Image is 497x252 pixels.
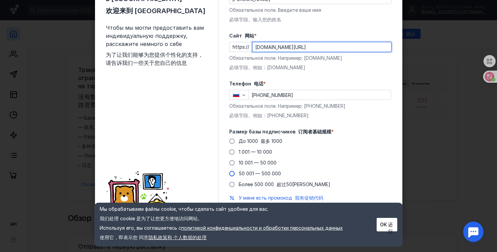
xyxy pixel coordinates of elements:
font: 最多 1000 [261,138,282,144]
font: 超过50[PERSON_NAME] [277,181,330,187]
span: 50 001 — 500 000 [239,171,281,176]
div: Мы обрабатываем файлы cookie, чтобы сделать сайт удобнее для вас. Используя его, вы соглашаетесь c [100,206,360,244]
button: ОК 还行 [377,218,397,231]
div: Обязательное поле. Например: [DOMAIN_NAME] [229,55,392,74]
a: политикой конфиденциальности и обработки персональных данных [181,225,343,231]
font: 还行 [388,222,393,234]
span: Чтобы мы могли предоставить вам индивидуальную поддержку, расскажите немного о себе [106,24,207,70]
font: 必填字段。例如：[DOMAIN_NAME] [229,65,305,70]
font: 为了让我们能够为您提供个性化的支持，请告诉我们一些关于您自己的信息 [106,51,203,66]
font: 电话 [254,81,263,86]
font: 必填字段。输入您的姓名 [229,17,281,22]
a: 隐私政策和 个人数据的处理 [148,234,207,240]
font: 必填字段。例如：[PHONE_NUMBER] [229,112,309,118]
font: 欢迎来到 [GEOGRAPHIC_DATA] [106,7,206,15]
div: Обязательное поле. Например: [PHONE_NUMBER] [229,103,392,122]
font: 网站 [245,33,254,39]
span: Cайт [229,32,254,39]
font: 订阅者基础规模 [298,129,331,134]
font: 我有促销代码 [295,195,323,201]
span: 1 001 — 10 000 [239,149,272,155]
span: У меня есть промокод [239,195,323,201]
font: 我们处理 cookie 是为了让您更方便地访问网站。 [100,216,203,221]
span: До 1000 [239,138,282,144]
span: Телефон [229,80,263,87]
span: Более 500 000 [239,181,330,187]
span: 10 001 — 50 000 [239,160,277,166]
button: У меня есть промокод 我有促销代码 [239,195,323,201]
span: Размер базы подписчиков [229,128,331,135]
div: Обязательное поле. Введите ваше имя [229,7,392,26]
font: 使用它，即表示您 同意 [100,234,207,240]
